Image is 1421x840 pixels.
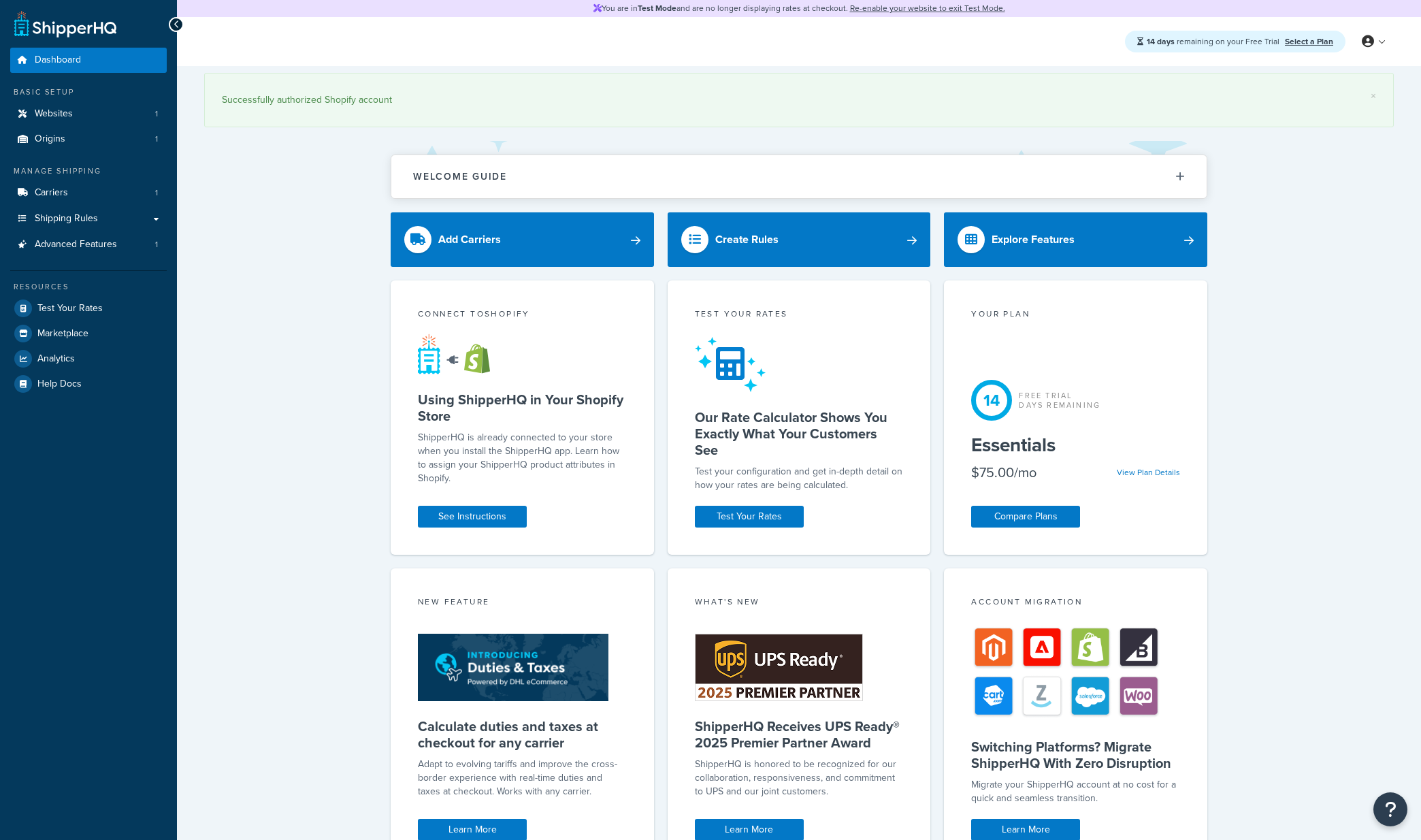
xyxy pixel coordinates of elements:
strong: Test Mode [638,2,676,14]
div: $75.00/mo [971,463,1036,482]
img: connect-shq-shopify-9b9a8c5a.svg [418,334,503,374]
h5: Our Rate Calculator Shows You Exactly What Your Customers See [695,409,904,458]
div: Successfully authorized Shopify account [222,91,1376,110]
div: Basic Setup [10,86,167,98]
a: Websites1 [10,101,167,127]
a: Test Your Rates [695,506,804,528]
a: See Instructions [418,506,527,528]
a: Dashboard [10,48,167,73]
a: Origins1 [10,127,167,152]
h5: Using ShipperHQ in Your Shopify Store [418,391,627,424]
div: Add Carriers [438,230,501,249]
div: What's New [695,596,904,611]
a: Shipping Rules [10,206,167,231]
a: Explore Features [944,212,1207,267]
h2: Welcome Guide [413,172,507,182]
p: ShipperHQ is already connected to your store when you install the ShipperHQ app. Learn how to ass... [418,431,627,485]
span: Shipping Rules [35,213,98,225]
span: Test Your Rates [37,303,103,314]
button: Open Resource Center [1373,792,1407,826]
h5: Calculate duties and taxes at checkout for any carrier [418,718,627,751]
p: ShipperHQ is honored to be recognized for our collaboration, responsiveness, and commitment to UP... [695,758,904,798]
div: Free Trial Days Remaining [1019,391,1100,410]
a: Analytics [10,346,167,371]
a: Select a Plan [1285,35,1333,48]
a: Help Docs [10,372,167,396]
a: Carriers1 [10,180,167,206]
span: Carriers [35,187,68,199]
div: Resources [10,281,167,293]
div: Test your configuration and get in-depth detail on how your rates are being calculated. [695,465,904,492]
strong: 14 days [1147,35,1175,48]
span: Advanced Features [35,239,117,251]
span: remaining on your Free Trial [1147,35,1281,48]
a: × [1371,91,1376,101]
a: Compare Plans [971,506,1080,528]
div: Explore Features [992,230,1075,249]
span: Dashboard [35,54,81,66]
div: Test your rates [695,308,904,323]
h5: Switching Platforms? Migrate ShipperHQ With Zero Disruption [971,739,1180,771]
div: Migrate your ShipperHQ account at no cost for a quick and seamless transition. [971,778,1180,805]
span: Websites [35,108,73,120]
div: 14 [971,380,1012,421]
div: Create Rules [715,230,779,249]
div: Connect to Shopify [418,308,627,323]
h5: Essentials [971,434,1180,456]
div: New Feature [418,596,627,611]
li: Advanced Features [10,232,167,257]
span: Help Docs [37,378,82,390]
a: Re-enable your website to exit Test Mode. [850,2,1005,14]
a: Create Rules [668,212,931,267]
a: Test Your Rates [10,296,167,321]
span: 1 [155,239,158,251]
a: Add Carriers [391,212,654,267]
a: Advanced Features1 [10,232,167,257]
li: Origins [10,127,167,152]
li: Carriers [10,180,167,206]
span: Analytics [37,353,75,365]
span: Origins [35,133,65,145]
h5: ShipperHQ Receives UPS Ready® 2025 Premier Partner Award [695,718,904,751]
div: Account Migration [971,596,1180,611]
a: Marketplace [10,321,167,346]
span: 1 [155,133,158,145]
a: View Plan Details [1117,466,1180,479]
span: Marketplace [37,328,88,340]
div: Your Plan [971,308,1180,323]
div: Manage Shipping [10,165,167,177]
button: Welcome Guide [391,155,1207,198]
span: 1 [155,187,158,199]
span: 1 [155,108,158,120]
p: Adapt to evolving tariffs and improve the cross-border experience with real-time duties and taxes... [418,758,627,798]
